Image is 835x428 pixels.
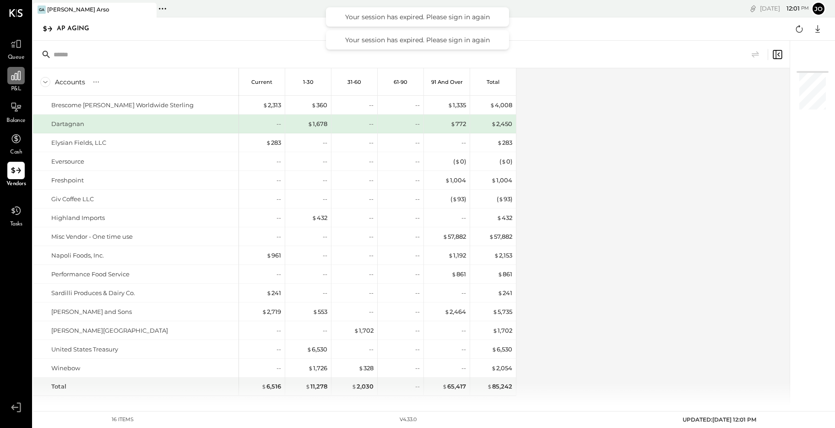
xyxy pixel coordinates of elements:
[51,232,133,241] div: Misc Vendor - One time use
[51,214,105,222] div: Highland Imports
[431,79,463,85] p: 91 and Over
[369,289,374,297] div: --
[491,176,496,184] span: $
[498,270,512,279] div: 861
[277,214,281,222] div: --
[494,251,512,260] div: 2,153
[415,382,420,391] div: --
[493,308,498,315] span: $
[450,120,466,128] div: 772
[277,120,281,128] div: --
[323,195,327,203] div: --
[415,326,420,335] div: --
[51,289,135,297] div: Sardilli Produces & Dairy Co.
[369,101,374,110] div: --
[369,345,374,354] div: --
[51,382,66,391] div: Total
[493,326,512,335] div: 1,702
[305,383,310,390] span: $
[313,308,318,315] span: $
[51,157,84,166] div: Eversource
[335,13,500,21] div: Your session has expired. Please sign in again
[492,346,497,353] span: $
[312,214,317,221] span: $
[461,326,466,335] div: --
[490,101,495,109] span: $
[263,101,281,110] div: 2,313
[354,326,374,335] div: 1,702
[461,364,466,373] div: --
[47,5,109,13] div: [PERSON_NAME] Arso
[497,138,512,147] div: 283
[494,252,499,259] span: $
[369,120,374,128] div: --
[10,220,22,229] span: Tasks
[112,416,134,423] div: 16 items
[323,270,327,279] div: --
[811,1,826,16] button: jo
[450,195,466,203] div: ( 93 )
[347,79,361,85] p: 31-60
[442,382,466,391] div: 65,417
[51,326,168,335] div: [PERSON_NAME][GEOGRAPHIC_DATA]
[261,382,281,391] div: 6,516
[305,382,327,391] div: 11,278
[683,416,756,423] span: UPDATED: [DATE] 12:01 PM
[497,139,502,146] span: $
[491,364,512,373] div: 2,054
[277,270,281,279] div: --
[415,176,420,185] div: --
[57,22,98,36] div: AP Aging
[55,77,85,87] div: Accounts
[51,251,104,260] div: Napoli Foods, Inc.
[501,158,506,165] span: $
[448,251,466,260] div: 1,192
[487,383,492,390] span: $
[262,308,267,315] span: $
[354,327,359,334] span: $
[0,130,32,157] a: Cash
[308,364,313,372] span: $
[443,232,466,241] div: 57,882
[369,214,374,222] div: --
[266,138,281,147] div: 283
[415,195,420,203] div: --
[443,233,448,240] span: $
[445,308,450,315] span: $
[0,202,32,229] a: Tasks
[0,67,32,93] a: P&L
[0,99,32,125] a: Balance
[266,251,281,260] div: 961
[307,345,327,354] div: 6,530
[0,35,32,62] a: Queue
[451,270,456,278] span: $
[308,364,327,373] div: 1,726
[266,139,271,146] span: $
[487,382,512,391] div: 85,242
[415,157,420,166] div: --
[335,36,500,44] div: Your session has expired. Please sign in again
[453,157,466,166] div: ( 0 )
[277,157,281,166] div: --
[266,289,281,297] div: 241
[491,176,512,185] div: 1,004
[415,101,420,110] div: --
[51,138,106,147] div: Elysian Fields, LLC
[38,5,46,14] div: GA
[369,157,374,166] div: --
[445,307,466,316] div: 2,464
[415,232,420,241] div: --
[400,416,417,423] div: v 4.33.0
[266,289,271,296] span: $
[277,176,281,185] div: --
[323,251,327,260] div: --
[10,148,22,157] span: Cash
[497,195,512,203] div: ( 93 )
[352,383,357,390] span: $
[51,176,84,185] div: Freshpoint
[498,270,503,278] span: $
[6,117,26,125] span: Balance
[415,214,420,222] div: --
[263,101,268,109] span: $
[313,307,327,316] div: 553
